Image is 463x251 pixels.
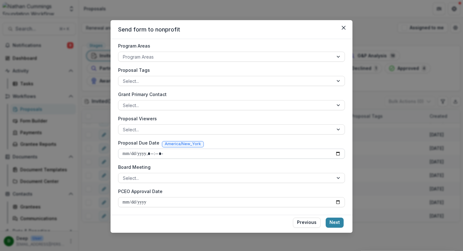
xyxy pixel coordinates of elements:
label: Proposal Viewers [118,115,341,122]
button: Close [339,23,349,33]
button: Previous [293,218,321,228]
label: Proposal Tags [118,67,341,73]
button: Next [326,218,344,228]
label: PCEO Approval Date [118,188,341,195]
span: America/New_York [165,142,201,146]
label: Grant Primary Contact [118,91,341,98]
label: Program Areas [118,43,341,49]
label: Board Meeting [118,164,341,170]
header: Send form to nonprofit [111,20,352,39]
label: Proposal Due Date [118,140,159,146]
